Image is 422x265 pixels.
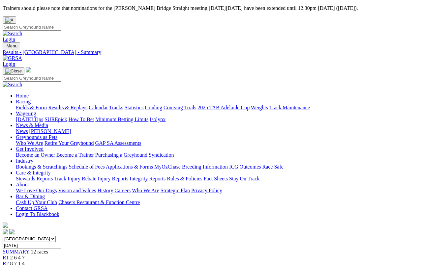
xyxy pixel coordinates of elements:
[97,188,113,193] a: History
[262,164,283,170] a: Race Safe
[3,55,22,61] img: GRSA
[132,188,159,193] a: Who We Are
[16,199,57,205] a: Cash Up Your Club
[58,199,140,205] a: Chasers Restaurant & Function Centre
[7,43,17,48] span: Menu
[184,105,196,110] a: Trials
[130,176,166,181] a: Integrity Reports
[16,211,59,217] a: Login To Blackbook
[3,37,15,42] a: Login
[191,188,222,193] a: Privacy Policy
[16,164,67,170] a: Bookings & Scratchings
[229,176,259,181] a: Stay On Track
[69,117,94,122] a: How To Bet
[16,140,419,146] div: Greyhounds as Pets
[3,255,9,260] a: R1
[16,152,55,158] a: Become an Owner
[109,105,123,110] a: Tracks
[16,164,419,170] div: Industry
[9,229,15,234] img: twitter.svg
[16,128,419,134] div: News & Media
[106,164,153,170] a: Applications & Forms
[16,176,419,182] div: Care & Integrity
[31,249,48,254] span: 12 races
[3,16,16,24] button: Close
[3,49,419,55] a: Results - [GEOGRAPHIC_DATA] - Summary
[54,176,96,181] a: Track Injury Rebate
[16,111,36,116] a: Wagering
[45,117,67,122] a: SUREpick
[5,68,22,74] img: Close
[167,176,202,181] a: Rules & Policies
[3,24,61,31] input: Search
[45,140,94,146] a: Retire Your Greyhound
[16,105,419,111] div: Racing
[16,205,47,211] a: Contact GRSA
[16,199,419,205] div: Bar & Dining
[98,176,128,181] a: Injury Reports
[5,17,14,23] img: X
[48,105,87,110] a: Results & Replays
[16,170,51,175] a: Care & Integrity
[269,105,310,110] a: Track Maintenance
[3,242,61,249] input: Select date
[16,194,45,199] a: Bar & Dining
[56,152,94,158] a: Become a Trainer
[114,188,131,193] a: Careers
[125,105,144,110] a: Statistics
[3,5,419,11] p: Trainers should please note that nominations for the [PERSON_NAME] Bridge Straight meeting [DATE]...
[95,117,148,122] a: Minimum Betting Limits
[182,164,228,170] a: Breeding Information
[3,249,29,254] a: SUMMARY
[16,134,57,140] a: Greyhounds as Pets
[3,61,15,67] a: Login
[95,152,147,158] a: Purchasing a Greyhound
[197,105,250,110] a: 2025 TAB Adelaide Cup
[3,31,22,37] img: Search
[251,105,268,110] a: Weights
[26,67,31,72] img: logo-grsa-white.png
[3,42,20,49] button: Toggle navigation
[16,105,47,110] a: Fields & Form
[204,176,228,181] a: Fact Sheets
[16,140,43,146] a: Who We Are
[16,188,57,193] a: We Love Our Dogs
[16,117,43,122] a: [DATE] Tips
[16,128,28,134] a: News
[16,188,419,194] div: About
[16,158,33,164] a: Industry
[89,105,108,110] a: Calendar
[16,117,419,122] div: Wagering
[3,223,8,228] img: logo-grsa-white.png
[150,117,166,122] a: Isolynx
[229,164,261,170] a: ICG Outcomes
[58,188,96,193] a: Vision and Values
[69,164,105,170] a: Schedule of Fees
[3,82,22,88] img: Search
[16,99,31,104] a: Racing
[95,140,141,146] a: GAP SA Assessments
[3,75,61,82] input: Search
[16,176,53,181] a: Stewards Reports
[10,255,25,260] span: 2 6 4 7
[164,105,183,110] a: Coursing
[154,164,181,170] a: MyOzChase
[29,128,71,134] a: [PERSON_NAME]
[16,146,44,152] a: Get Involved
[16,182,29,187] a: About
[16,122,48,128] a: News & Media
[16,93,29,98] a: Home
[3,67,24,75] button: Toggle navigation
[161,188,190,193] a: Strategic Plan
[149,152,174,158] a: Syndication
[16,152,419,158] div: Get Involved
[145,105,162,110] a: Grading
[3,229,8,234] img: facebook.svg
